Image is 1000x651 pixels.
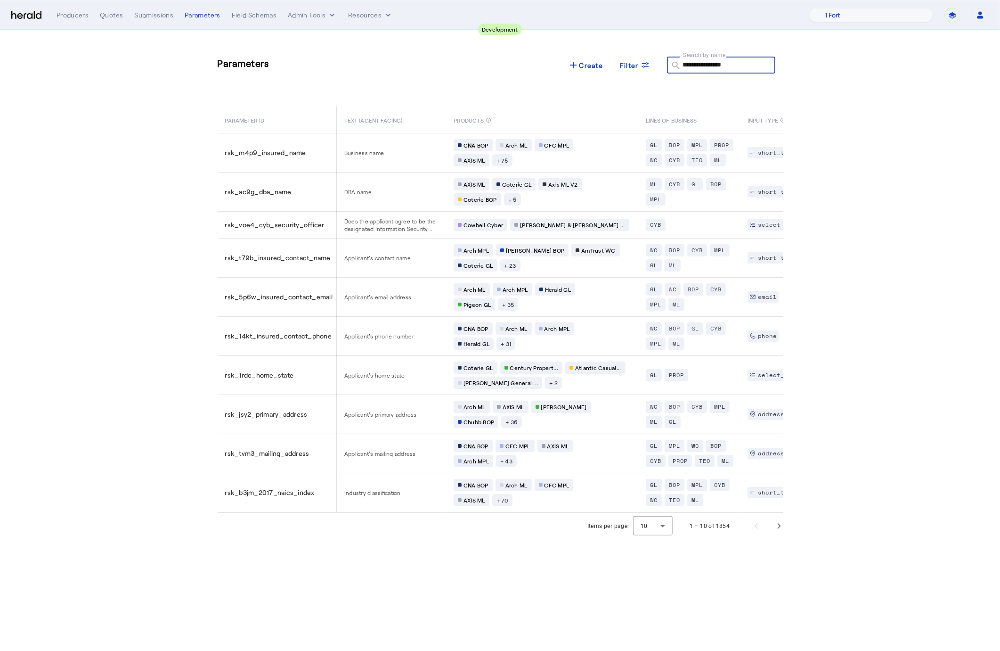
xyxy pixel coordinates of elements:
[650,496,658,504] span: WC
[344,115,439,124] span: TEXT (Agent Facing)
[758,450,784,457] span: address
[463,247,489,254] span: Arch MPL
[748,115,778,124] span: INPUT TYPE
[669,157,680,164] span: CYB
[463,301,491,308] span: Pigeon GL
[348,10,393,20] button: Resources dropdown menu
[463,262,493,269] span: Coterie GL
[508,196,517,203] span: + 5
[699,457,710,465] span: TEO
[505,442,530,450] span: CFC MPL
[673,340,680,347] span: ML
[710,181,722,188] span: BOP
[673,457,688,465] span: PROP
[650,442,658,450] span: GL
[575,364,621,371] span: Atlantic Casual...
[691,481,703,489] span: MPL
[11,11,41,20] img: Herald Logo
[669,496,680,504] span: TEO
[463,325,488,332] span: CNA BOP
[650,221,661,229] span: CYB
[650,325,658,332] span: WC
[688,286,699,293] span: BOP
[758,411,784,418] span: address
[650,340,661,347] span: MPL
[288,10,337,20] button: internal dropdown menu
[669,403,680,411] span: BOP
[669,141,680,149] span: BOP
[587,521,629,531] div: Items per page:
[650,196,661,203] span: MPL
[505,418,518,426] span: + 36
[768,515,790,537] button: Next page
[549,379,558,387] span: + 2
[463,418,494,426] span: Chubb BOP
[710,286,722,293] span: CYB
[57,10,89,20] div: Producers
[344,293,439,301] span: Applicant's email address
[669,247,680,254] span: BOP
[669,418,676,426] span: GL
[714,141,729,149] span: PROP
[344,217,439,232] span: Does the applicant agree to be the designated Information Security Contact?
[541,403,587,411] span: [PERSON_NAME]
[547,442,569,450] span: AXIS ML
[650,247,658,254] span: WC
[691,496,699,504] span: ML
[463,457,489,465] span: Arch MPL
[463,364,493,371] span: Coterie GL
[691,247,703,254] span: CYB
[463,196,497,203] span: Coterie BOP
[505,141,528,149] span: Arch ML
[650,457,661,465] span: CYB
[225,292,333,302] span: rsk_5p6w_insured_contact_email
[691,181,699,188] span: GL
[520,221,625,229] span: [PERSON_NAME] & [PERSON_NAME] ...
[561,57,611,74] button: Create
[650,371,658,379] span: GL
[620,60,639,70] span: Filter
[714,157,722,164] span: ML
[134,10,173,20] div: Submissions
[344,332,439,340] span: Applicant's phone number
[650,141,658,149] span: GL
[463,442,488,450] span: CNA BOP
[501,340,511,347] span: + 31
[690,521,730,531] div: 1 – 10 of 1854
[502,301,514,308] span: + 35
[463,157,485,164] span: AXIS ML
[344,149,439,157] span: Business name
[225,371,294,380] span: rsk_1rdc_home_state
[504,262,516,269] span: + 23
[714,403,725,411] span: MPL
[545,286,571,293] span: Herald GL
[232,10,277,20] div: Field Schemas
[673,301,680,308] span: ML
[581,247,616,254] span: AmTrust WC
[225,115,265,124] span: PARAMETER ID
[463,379,538,387] span: [PERSON_NAME] General ...
[496,157,508,164] span: + 75
[758,293,777,301] span: email
[758,489,796,496] span: short_text
[568,59,603,71] div: Create
[225,187,292,197] span: rsk_ac9g_dba_name
[545,141,569,149] span: CFC MPL
[463,403,486,411] span: Arch ML
[650,403,658,411] span: WC
[710,325,722,332] span: CYB
[486,115,491,125] mat-icon: info_outline
[669,371,684,379] span: PROP
[646,115,697,124] span: LINES OF BUSINESS
[503,286,528,293] span: Arch MPL
[691,141,703,149] span: MPL
[505,481,528,489] span: Arch ML
[463,181,485,188] span: AXIS ML
[463,221,503,229] span: Cowbell Cyber
[722,457,729,465] span: ML
[650,481,658,489] span: GL
[503,403,524,411] span: AXIS ML
[500,457,512,465] span: + 43
[463,286,486,293] span: Arch ML
[463,141,488,149] span: CNA BOP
